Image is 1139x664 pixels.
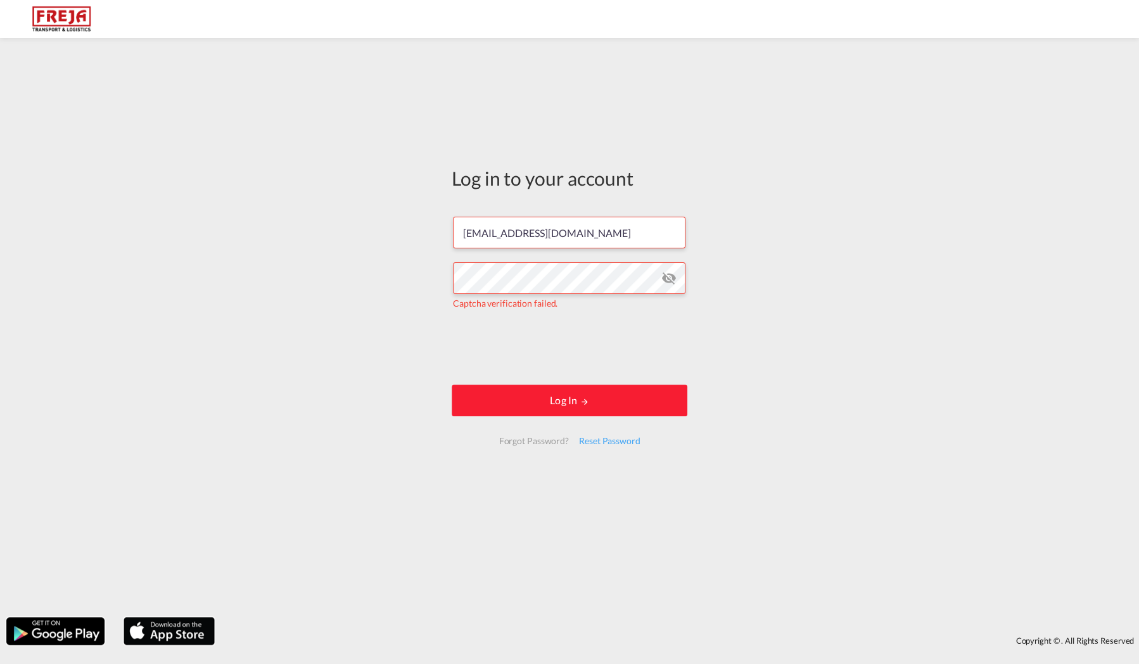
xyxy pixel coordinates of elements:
span: Captcha verification failed. [453,298,557,309]
img: apple.png [122,616,216,646]
md-icon: icon-eye-off [661,271,677,286]
img: 586607c025bf11f083711d99603023e7.png [19,5,105,34]
button: LOGIN [452,385,687,416]
div: Forgot Password? [493,430,573,452]
div: Log in to your account [452,165,687,191]
div: Copyright © . All Rights Reserved [221,630,1139,651]
img: google.png [5,616,106,646]
div: Reset Password [574,430,646,452]
iframe: reCAPTCHA [473,322,666,372]
input: Enter email/phone number [453,217,685,248]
